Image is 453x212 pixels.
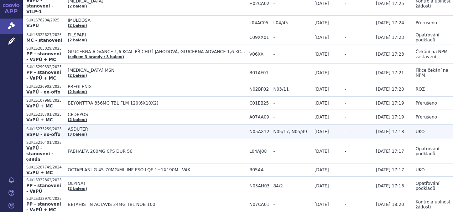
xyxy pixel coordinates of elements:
[68,49,246,54] span: GLUCERNA ADVANCE 1,6 KCAL PŘÍCHUŤ JAHODOVÁ, GLUCERNA ADVANCE 1,6 KCAL PŘÍCHUŤ KÁVOVÁ, GLUCERNA AD...
[26,170,53,175] strong: VaPÚ + MC
[376,35,404,40] span: [DATE] 17:23
[273,20,311,25] span: L04/45
[376,167,404,172] span: [DATE] 17:17
[344,1,346,6] span: -
[416,115,437,120] span: Přerušeno
[376,183,404,188] span: [DATE] 17:16
[344,70,346,75] span: -
[314,129,329,134] span: [DATE]
[314,1,329,6] span: [DATE]
[26,146,53,162] strong: VaPÚ - stanovení - §39da
[68,24,87,27] a: (2 balení)
[273,87,311,92] span: N03/11
[344,87,346,92] span: -
[416,87,425,92] span: ROZ
[344,35,346,40] span: -
[344,115,346,120] span: -
[344,202,346,207] span: -
[273,183,311,188] span: 84/2
[26,98,64,103] p: SUKLS107968/2025
[376,101,404,106] span: [DATE] 17:19
[26,70,61,81] strong: PP - stanovení - VaPÚ + MC
[314,167,329,172] span: [DATE]
[249,35,270,40] span: C09XX01
[249,183,270,188] span: N05AH03
[314,70,329,75] span: [DATE]
[273,1,311,6] span: -
[26,90,61,95] strong: VaPÚ - ex-offo
[249,87,270,92] span: N02BF02
[376,1,404,6] span: [DATE] 17:25
[416,129,425,134] span: UKO
[68,167,246,172] span: OCTAPLAS LG 45-70MG/ML INF PSO LQF 1+1X190ML VAK
[26,140,64,145] p: SUKLS210401/2025
[249,101,270,106] span: C01EB25
[68,202,246,207] span: BETAHISTIN ACTAVIS 24MG TBL NOB 100
[68,4,87,8] a: (2 balení)
[344,129,346,134] span: -
[376,52,404,57] span: [DATE] 17:23
[68,149,246,154] span: FABHALTA 200MG CPS DUR 56
[249,202,270,207] span: N07CA01
[68,181,246,186] span: OLPINAT
[68,84,246,89] span: PREGLENIX
[26,84,64,89] p: SUKLS226902/2025
[68,127,246,132] span: ASDUTER
[26,65,64,70] p: SUKLS299332/2025
[416,146,439,156] span: Opatřování podkladů
[416,101,437,106] span: Přerušeno
[376,149,404,154] span: [DATE] 17:17
[249,149,270,154] span: L04AJ08
[249,52,270,57] span: V06XX
[249,167,270,172] span: B05AA
[273,35,311,40] span: -
[68,132,87,136] a: (3 balení)
[314,183,329,188] span: [DATE]
[68,90,87,94] a: (2 balení)
[68,38,87,42] a: (2 balení)
[416,49,451,59] span: Čekání na NPM – zastavení
[26,178,64,183] p: SUKLS332862/2025
[314,52,329,57] span: [DATE]
[314,20,329,25] span: [DATE]
[68,118,87,122] a: (2 balení)
[416,200,452,210] span: Kontrola úplnosti žádosti
[314,149,329,154] span: [DATE]
[344,183,346,188] span: -
[416,20,437,25] span: Přerušeno
[344,20,346,25] span: -
[26,18,64,23] p: SUKLS78294/2025
[376,70,404,75] span: [DATE] 17:21
[68,101,246,106] span: BEYONTTRA 356MG TBL FLM 120(6X10X2)
[344,167,346,172] span: -
[273,101,311,106] span: -
[376,87,404,92] span: [DATE] 17:20
[314,35,329,40] span: [DATE]
[26,127,64,132] p: SUKLS273259/2025
[249,129,270,134] span: N05AX12
[68,74,87,77] a: (2 balení)
[273,202,311,207] span: -
[314,101,329,106] span: [DATE]
[376,115,404,120] span: [DATE] 17:19
[273,115,311,120] span: -
[273,167,311,172] span: -
[68,55,124,59] a: (celkem 3 brandy / 3 balení)
[273,129,311,134] span: N05/17, N05/49
[416,181,439,191] span: Opatřování podkladů
[314,202,329,207] span: [DATE]
[416,68,448,78] span: Fikce čekání na NPM
[26,165,64,170] p: SUKLS287749/2024
[249,1,270,6] span: H02CA02
[26,132,61,137] strong: VaPÚ - ex-offo
[68,112,246,117] span: CEDEPOS
[26,196,64,201] p: SUKLS332970/2025
[273,149,311,154] span: -
[26,23,39,28] strong: VaPÚ
[376,20,404,25] span: [DATE] 17:24
[416,32,439,42] span: Opatřování podkladů
[26,38,62,43] strong: MC - stanovení
[249,115,270,120] span: A07AA09
[26,112,64,117] p: SUKLS218781/2025
[344,52,346,57] span: -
